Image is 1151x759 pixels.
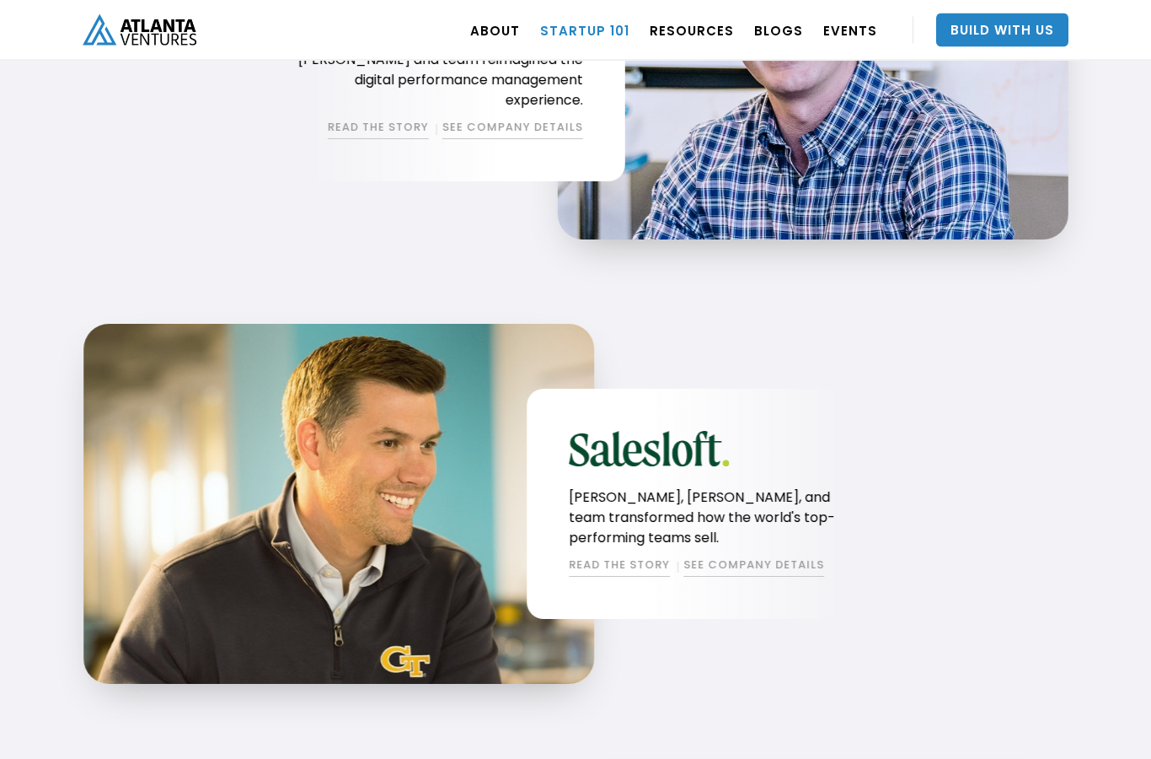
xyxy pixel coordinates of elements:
[650,7,734,54] a: RESOURCES
[569,557,670,578] a: READ THE STORY
[569,432,729,467] img: salesloft logo
[683,557,824,578] a: SEE COMPANY DETAILS
[754,7,803,54] a: BLOGS
[434,120,436,140] div: |
[676,557,677,578] div: |
[540,7,629,54] a: Startup 101
[442,120,582,140] a: SEE COMPANY DETAILS
[823,7,877,54] a: EVENTS
[470,7,520,54] a: ABOUT
[286,51,582,111] p: [PERSON_NAME] and team reimagined the digital performance management experience.
[327,120,428,140] a: READ THE STORY
[83,325,594,685] img: Kyle Porter, CEO of SalesLoft
[936,13,1068,47] a: Build With Us
[569,488,865,549] p: [PERSON_NAME], [PERSON_NAME], and team transformed how the world's top-performing teams sell.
